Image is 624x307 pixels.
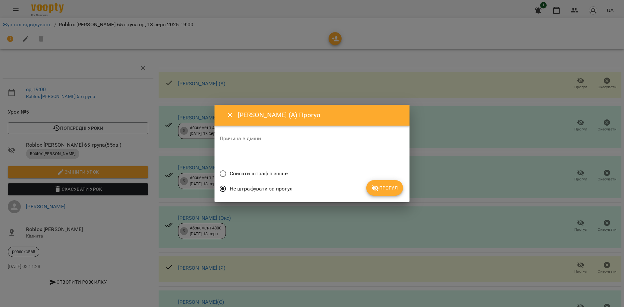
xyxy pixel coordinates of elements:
span: Не штрафувати за прогул [230,185,292,193]
h6: [PERSON_NAME] (А) Прогул [238,110,402,120]
span: Списати штраф пізніше [230,170,288,178]
span: Прогул [371,184,398,192]
button: Прогул [366,180,403,196]
button: Close [222,107,238,123]
label: Причина відміни [220,136,404,141]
